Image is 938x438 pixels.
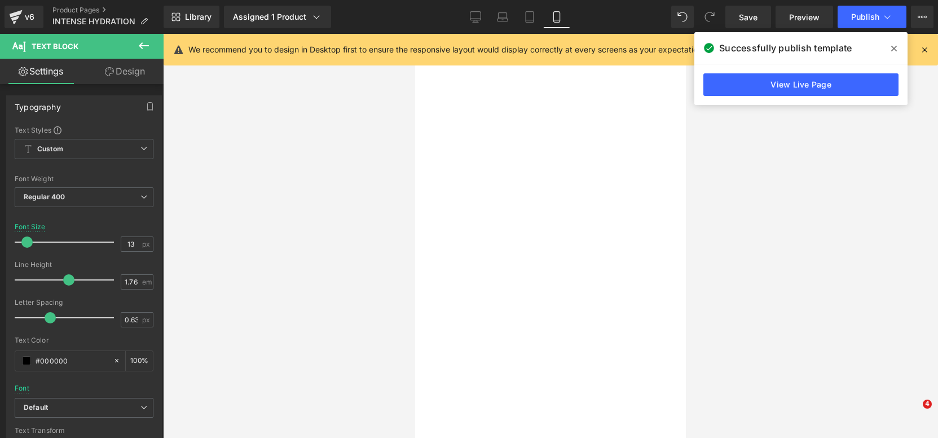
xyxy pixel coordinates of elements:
a: Design [84,59,166,84]
button: Redo [698,6,721,28]
div: Letter Spacing [15,299,153,306]
div: Text Transform [15,427,153,435]
a: New Library [164,6,219,28]
span: px [142,240,152,248]
span: Library [185,12,212,22]
a: Desktop [462,6,489,28]
a: Laptop [489,6,516,28]
span: Text Block [32,42,78,51]
span: INTENSE HYDRATION [52,17,135,26]
a: Preview [776,6,833,28]
div: Font Weight [15,175,153,183]
div: Text Color [15,336,153,344]
i: Default [24,403,48,413]
span: 4 [923,400,932,409]
a: Tablet [516,6,543,28]
span: Save [739,11,758,23]
input: Color [36,354,108,367]
div: % [126,351,153,371]
span: Publish [851,12,879,21]
div: Line Height [15,261,153,269]
button: More [911,6,933,28]
p: We recommend you to design in Desktop first to ensure the responsive layout would display correct... [188,43,704,56]
span: Successfully publish template [719,41,852,55]
a: Mobile [543,6,570,28]
span: px [142,316,152,323]
iframe: Intercom live chat [900,400,927,427]
div: Font Size [15,223,46,231]
button: Undo [671,6,694,28]
div: v6 [23,10,37,24]
a: View Live Page [703,73,899,96]
div: Font [15,384,29,392]
a: Product Pages [52,6,164,15]
span: em [142,278,152,286]
div: Text Styles [15,125,153,134]
button: Publish [838,6,906,28]
a: v6 [5,6,43,28]
span: Preview [789,11,820,23]
div: Typography [15,96,61,112]
div: Assigned 1 Product [233,11,322,23]
b: Regular 400 [24,192,65,201]
b: Custom [37,144,63,154]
